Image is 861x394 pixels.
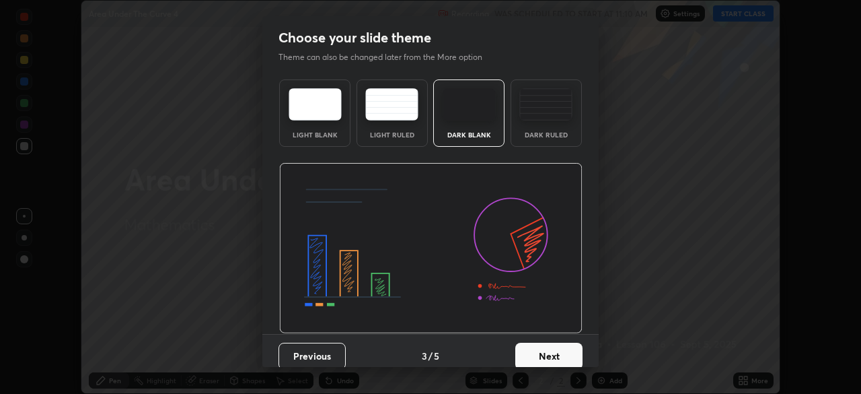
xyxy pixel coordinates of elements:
p: Theme can also be changed later from the More option [278,51,496,63]
button: Previous [278,343,346,370]
img: darkRuledTheme.de295e13.svg [519,88,572,121]
div: Light Blank [288,131,342,138]
img: darkTheme.f0cc69e5.svg [443,88,496,121]
button: Next [515,343,583,370]
img: lightTheme.e5ed3b09.svg [289,88,342,121]
img: lightRuledTheme.5fabf969.svg [365,88,418,121]
div: Dark Blank [442,131,496,138]
h4: 5 [434,349,439,363]
div: Light Ruled [365,131,419,138]
img: darkThemeBanner.d06ce4a2.svg [279,163,583,334]
h4: 3 [422,349,427,363]
h2: Choose your slide theme [278,29,431,46]
h4: / [428,349,433,363]
div: Dark Ruled [519,131,573,138]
